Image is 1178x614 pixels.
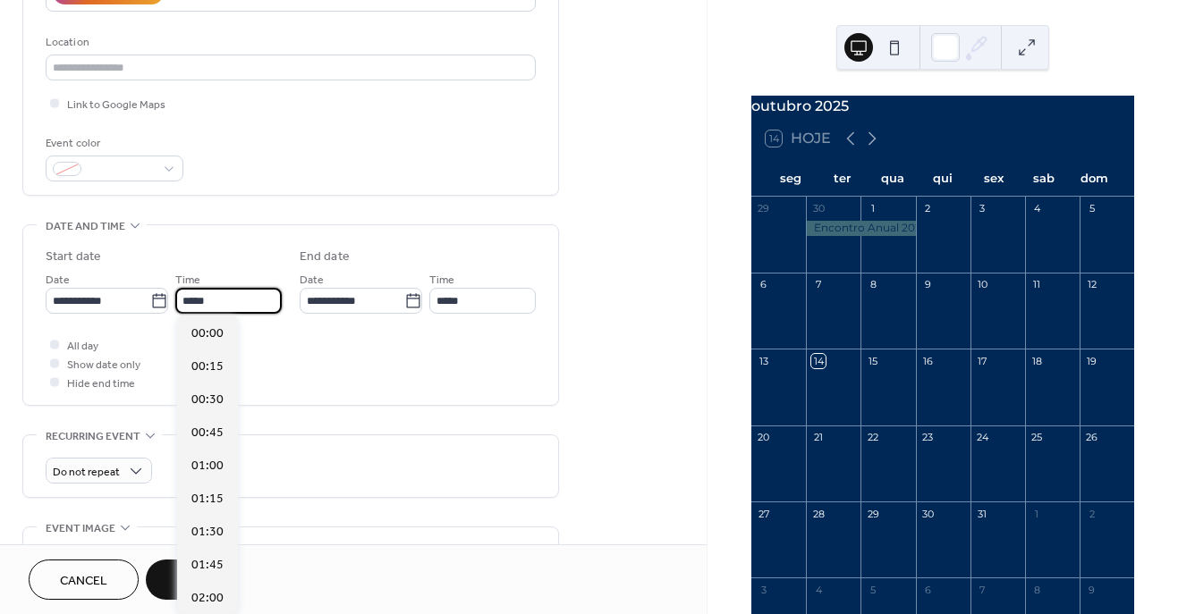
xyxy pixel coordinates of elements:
div: Event color [46,134,180,153]
span: 00:15 [191,357,224,376]
span: Show date only [67,356,140,374]
span: Date [300,271,324,290]
div: 23 [921,431,935,444]
span: 02:00 [191,589,224,608]
div: 31 [976,507,989,520]
div: 16 [921,354,935,367]
span: Date and time [46,217,125,236]
span: All day [67,337,98,356]
span: Recurring event [46,427,140,446]
div: ter [817,161,868,197]
div: dom [1069,161,1120,197]
div: 12 [1085,278,1098,291]
span: 00:00 [191,324,224,343]
div: 5 [1085,202,1098,215]
div: 8 [866,278,879,291]
div: 7 [811,278,825,291]
span: Time [429,271,454,290]
div: 29 [757,202,770,215]
div: 14 [811,354,825,367]
div: 3 [976,202,989,215]
div: 8 [1030,583,1044,596]
div: qui [918,161,969,197]
div: sex [968,161,1019,197]
span: 01:30 [191,523,224,542]
div: 9 [921,278,935,291]
div: 11 [1030,278,1044,291]
div: 18 [1030,354,1044,367]
span: 00:30 [191,391,224,409]
span: Event image [46,519,115,538]
div: 28 [811,507,825,520]
div: End date [300,248,350,266]
div: seg [766,161,817,197]
span: Date [46,271,70,290]
div: 15 [866,354,879,367]
div: qua [867,161,918,197]
div: 6 [921,583,935,596]
div: 27 [757,507,770,520]
div: 29 [866,507,879,520]
div: Start date [46,248,101,266]
div: 4 [811,583,825,596]
span: 01:00 [191,457,224,475]
span: Do not repeat [53,462,120,483]
span: 00:45 [191,424,224,442]
div: 24 [976,431,989,444]
button: Cancel [29,559,139,600]
div: Encontro Anual 2025 [806,221,915,236]
div: sab [1019,161,1070,197]
div: 26 [1085,431,1098,444]
span: 01:45 [191,556,224,575]
button: Save [146,559,238,600]
div: 20 [757,431,770,444]
div: 1 [1030,507,1044,520]
div: 1 [866,202,879,215]
div: 6 [757,278,770,291]
div: outubro 2025 [751,96,1134,117]
div: 17 [976,354,989,367]
span: Link to Google Maps [67,96,165,114]
div: 30 [811,202,825,215]
div: Location [46,33,532,52]
span: Hide end time [67,374,135,393]
div: 25 [1030,431,1044,444]
div: 2 [1085,507,1098,520]
div: 7 [976,583,989,596]
span: 01:15 [191,490,224,509]
div: 2 [921,202,935,215]
span: Cancel [60,572,107,591]
div: 4 [1030,202,1044,215]
div: 3 [757,583,770,596]
div: 13 [757,354,770,367]
div: 22 [866,431,879,444]
div: 9 [1085,583,1098,596]
span: Time [175,271,200,290]
div: 30 [921,507,935,520]
div: 10 [976,278,989,291]
div: 5 [866,583,879,596]
div: 19 [1085,354,1098,367]
div: 21 [811,431,825,444]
